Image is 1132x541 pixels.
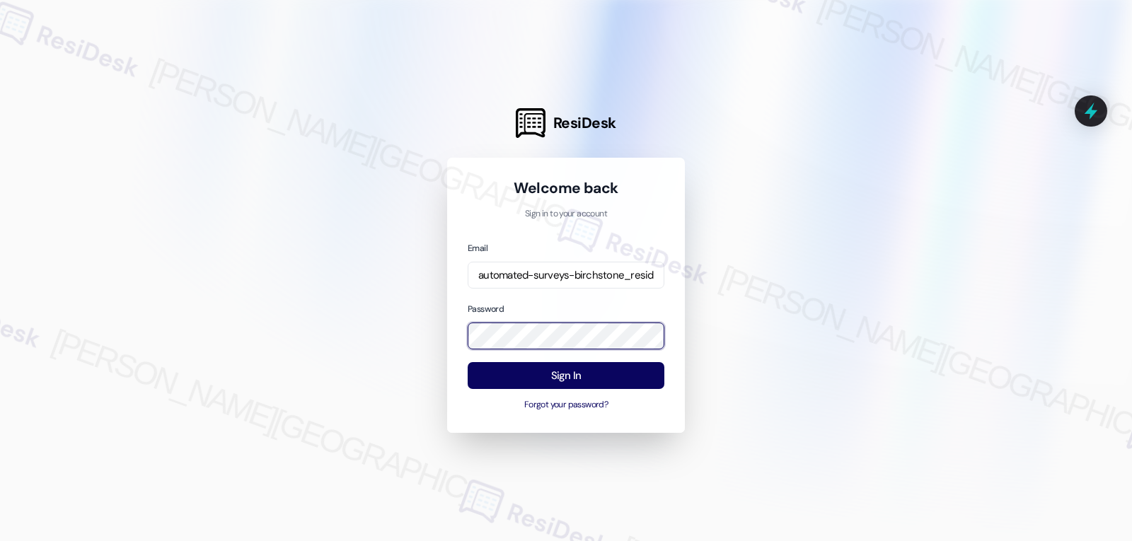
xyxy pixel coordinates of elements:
label: Email [468,243,487,254]
button: Sign In [468,362,664,390]
img: ResiDesk Logo [516,108,545,138]
label: Password [468,303,504,315]
p: Sign in to your account [468,208,664,221]
span: ResiDesk [553,113,616,133]
button: Forgot your password? [468,399,664,412]
h1: Welcome back [468,178,664,198]
input: name@example.com [468,262,664,289]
